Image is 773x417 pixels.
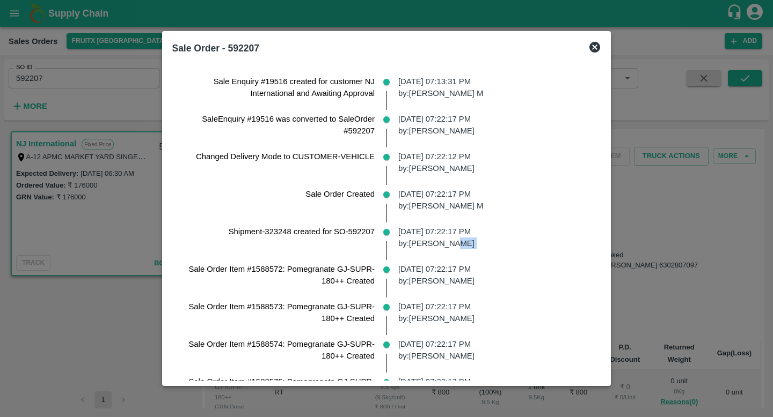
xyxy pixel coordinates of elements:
p: [DATE] 07:13:31 PM by: [PERSON_NAME] M [398,76,593,100]
p: SaleEnquiry #19516 was converted to SaleOrder #592207 [180,113,375,137]
p: Sale Order Item #1588574: Pomegranate GJ-SUPR-180++ Created [180,338,375,362]
p: [DATE] 07:22:17 PM by: [PERSON_NAME] [398,226,593,250]
p: [DATE] 07:22:17 PM by: [PERSON_NAME] [398,376,593,400]
p: Sale Enquiry #19516 created for customer NJ International and Awaiting Approval [180,76,375,100]
p: [DATE] 07:22:17 PM by: [PERSON_NAME] [398,301,593,325]
p: Sale Order Item #1588573: Pomegranate GJ-SUPR-180++ Created [180,301,375,325]
p: Sale Order Item #1588572: Pomegranate GJ-SUPR-180++ Created [180,263,375,287]
p: [DATE] 07:22:17 PM by: [PERSON_NAME] [398,263,593,287]
p: [DATE] 07:22:12 PM by: [PERSON_NAME] [398,151,593,175]
p: Sale Order Item #1588575: Pomegranate GJ-SUPR-180++ Created [180,376,375,400]
b: Sale Order - 592207 [172,43,259,54]
p: [DATE] 07:22:17 PM by: [PERSON_NAME] [398,338,593,362]
p: [DATE] 07:22:17 PM by: [PERSON_NAME] [398,113,593,137]
p: Changed Delivery Mode to CUSTOMER-VEHICLE [180,151,375,162]
p: Sale Order Created [180,188,375,200]
p: [DATE] 07:22:17 PM by: [PERSON_NAME] M [398,188,593,212]
p: Shipment-323248 created for SO-592207 [180,226,375,237]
